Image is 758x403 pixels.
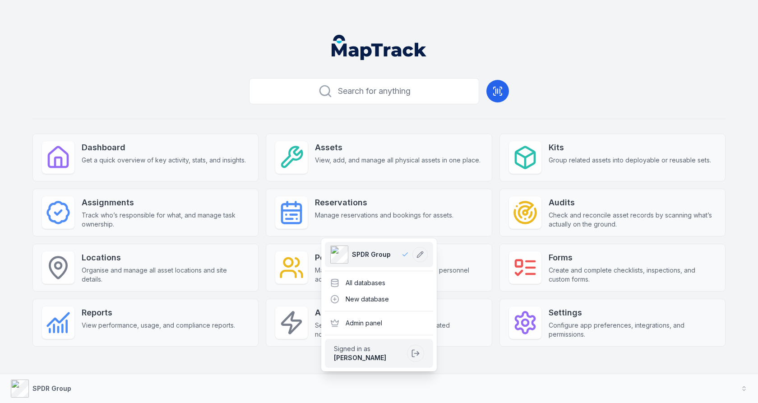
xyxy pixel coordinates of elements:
span: Signed in as [334,344,403,353]
div: Admin panel [325,315,433,331]
div: SPDR Group [321,238,437,371]
span: SPDR Group [352,250,391,259]
strong: SPDR Group [32,384,71,392]
div: New database [325,291,433,307]
strong: [PERSON_NAME] [334,354,386,361]
div: All databases [325,275,433,291]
